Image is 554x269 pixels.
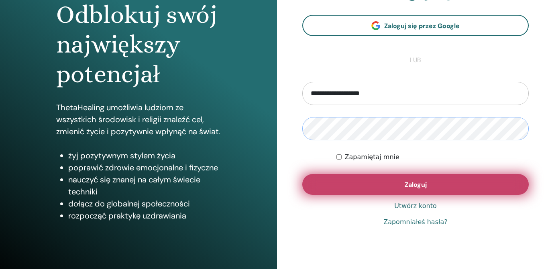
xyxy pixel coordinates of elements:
[406,55,425,65] span: lub
[68,174,221,198] li: nauczyć się znanej na całym świecie techniki
[68,162,221,174] li: poprawić zdrowie emocjonalne i fizyczne
[383,217,448,227] a: Zapomniałeś hasła?
[384,22,460,30] span: Zaloguj się przez Google
[394,201,437,211] a: Utwórz konto
[345,152,399,162] label: Zapamiętaj mnie
[68,210,221,222] li: rozpocząć praktykę uzdrawiania
[405,180,427,189] span: Zaloguj
[68,198,221,210] li: dołącz do globalnej społeczności
[56,101,221,138] p: ThetaHealing umożliwia ludziom ze wszystkich środowisk i religii znaleźć cel, zmienić życie i poz...
[302,15,529,36] a: Zaloguj się przez Google
[336,152,529,162] div: Keep me authenticated indefinitely or until I manually logout
[302,174,529,195] button: Zaloguj
[68,150,221,162] li: żyj pozytywnym stylem życia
